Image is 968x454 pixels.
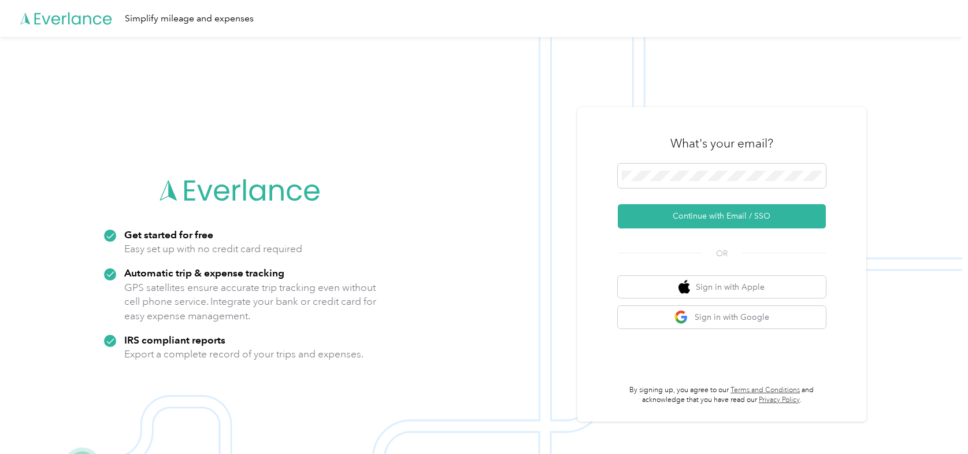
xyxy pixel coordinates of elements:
[124,228,213,241] strong: Get started for free
[124,242,302,256] p: Easy set up with no credit card required
[618,306,826,328] button: google logoSign in with Google
[125,12,254,26] div: Simplify mileage and expenses
[670,135,773,152] h3: What's your email?
[124,334,225,346] strong: IRS compliant reports
[759,396,800,404] a: Privacy Policy
[124,280,377,323] p: GPS satellites ensure accurate trip tracking even without cell phone service. Integrate your bank...
[903,389,968,454] iframe: Everlance-gr Chat Button Frame
[678,280,690,294] img: apple logo
[618,385,826,405] p: By signing up, you agree to our and acknowledge that you have read our .
[618,204,826,228] button: Continue with Email / SSO
[674,310,689,324] img: google logo
[124,267,284,279] strong: Automatic trip & expense tracking
[730,386,800,394] a: Terms and Conditions
[124,347,364,361] p: Export a complete record of your trips and expenses.
[618,276,826,298] button: apple logoSign in with Apple
[702,248,742,260] span: OR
